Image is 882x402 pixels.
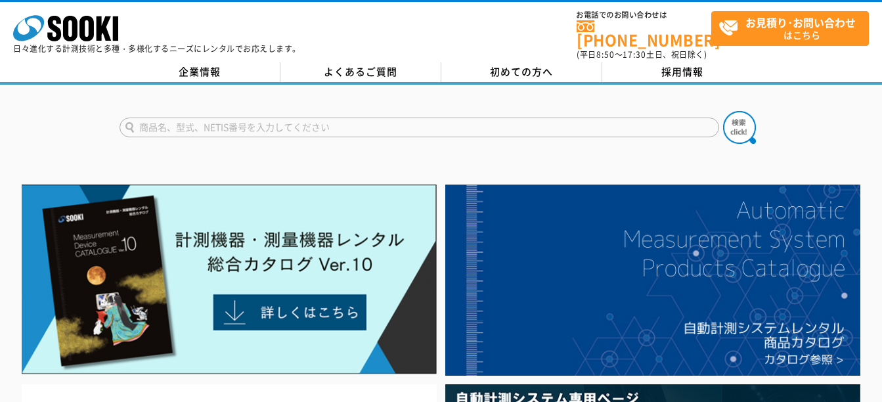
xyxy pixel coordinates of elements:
[711,11,869,46] a: お見積り･お問い合わせはこちら
[120,118,719,137] input: 商品名、型式、NETIS番号を入力してください
[745,14,856,30] strong: お見積り･お問い合わせ
[723,111,756,144] img: btn_search.png
[602,62,763,82] a: 採用情報
[718,12,868,45] span: はこちら
[13,45,301,53] p: 日々進化する計測技術と多種・多様化するニーズにレンタルでお応えします。
[490,64,553,79] span: 初めての方へ
[22,185,437,375] img: Catalog Ver10
[577,49,707,60] span: (平日 ～ 土日、祝日除く)
[280,62,441,82] a: よくあるご質問
[596,49,615,60] span: 8:50
[577,20,711,47] a: [PHONE_NUMBER]
[120,62,280,82] a: 企業情報
[441,62,602,82] a: 初めての方へ
[445,185,860,376] img: 自動計測システムカタログ
[623,49,646,60] span: 17:30
[577,11,711,19] span: お電話でのお問い合わせは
